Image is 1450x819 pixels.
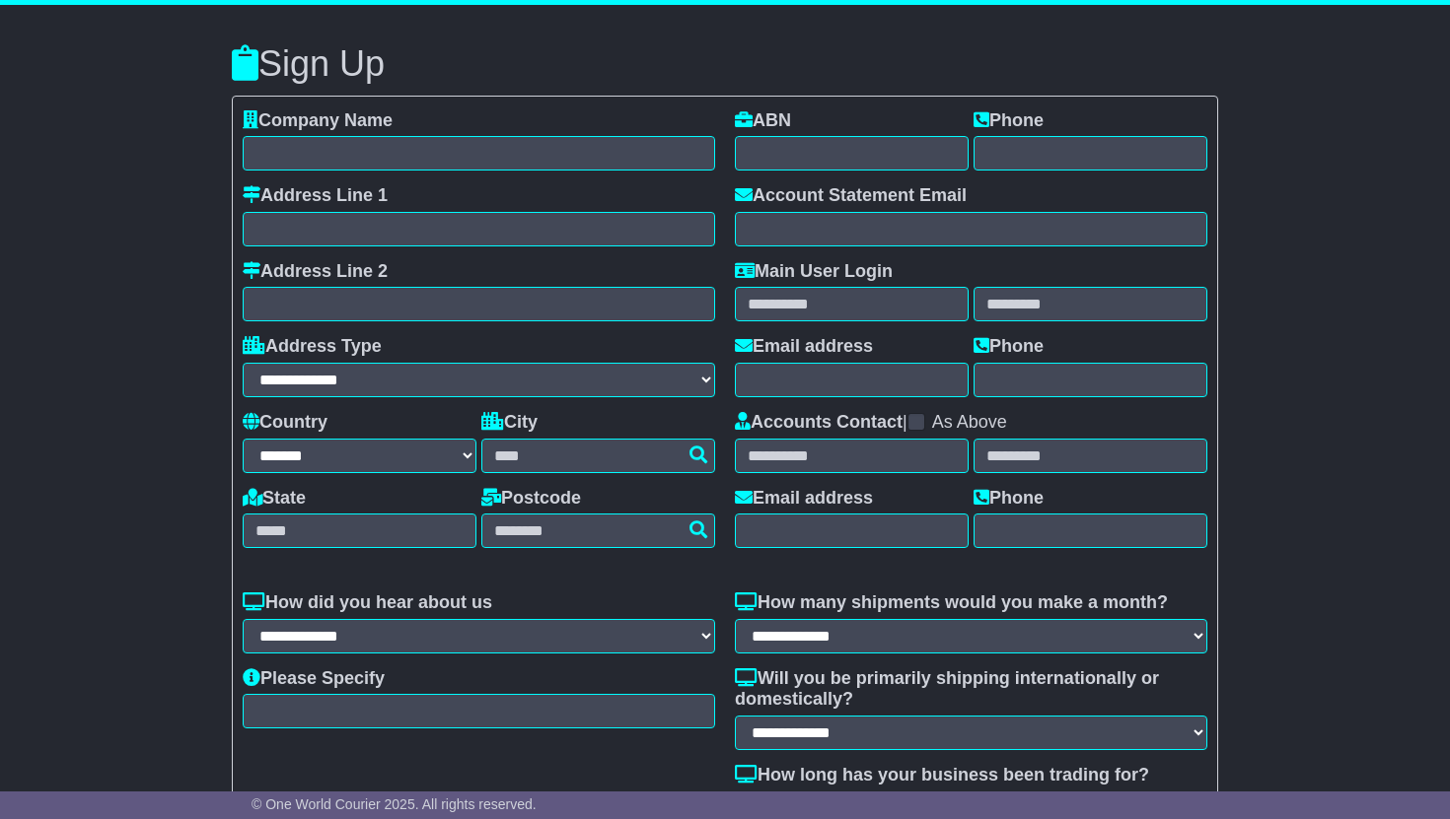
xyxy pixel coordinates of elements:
label: How long has your business been trading for? [735,765,1149,786]
label: Country [243,412,327,434]
label: ABN [735,110,791,132]
label: Postcode [481,488,581,510]
label: Phone [974,488,1044,510]
label: Address Line 1 [243,185,388,207]
label: State [243,488,306,510]
label: Please Specify [243,668,385,690]
label: As Above [932,412,1007,434]
h3: Sign Up [232,44,1218,84]
label: Email address [735,336,873,358]
label: Phone [974,336,1044,358]
span: © One World Courier 2025. All rights reserved. [252,796,537,812]
label: Account Statement Email [735,185,967,207]
label: City [481,412,538,434]
label: Company Name [243,110,393,132]
label: How did you hear about us [243,592,492,614]
label: Accounts Contact [735,412,903,434]
label: Main User Login [735,261,893,283]
label: Address Type [243,336,382,358]
label: Address Line 2 [243,261,388,283]
label: Will you be primarily shipping internationally or domestically? [735,668,1207,711]
div: | [735,412,1207,439]
label: Email address [735,488,873,510]
label: Phone [974,110,1044,132]
label: How many shipments would you make a month? [735,592,1168,614]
